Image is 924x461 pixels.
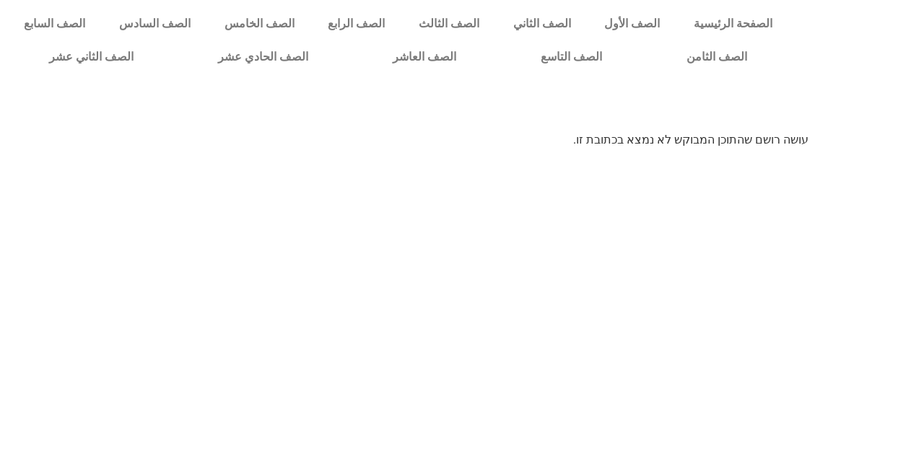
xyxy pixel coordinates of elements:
[7,7,103,40] a: الصف السابع
[207,7,311,40] a: الصف الخامس
[499,40,645,74] a: الصف التاسع
[115,131,808,149] p: עושה רושם שהתוכן המבוקש לא נמצא בכתובת זו.
[402,7,497,40] a: الصف الثالث
[7,40,176,74] a: الصف الثاني عشر
[677,7,790,40] a: الصفحة الرئيسية
[496,7,588,40] a: الصف الثاني
[176,40,351,74] a: الصف الحادي عشر
[588,7,677,40] a: الصف الأول
[311,7,402,40] a: الصف الرابع
[645,40,790,74] a: الصف الثامن
[103,7,208,40] a: الصف السادس
[351,40,499,74] a: الصف العاشر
